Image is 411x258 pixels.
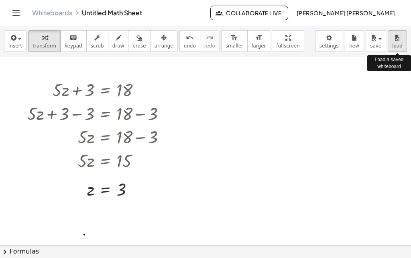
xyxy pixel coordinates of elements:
span: smaller [226,43,243,49]
button: draw [108,30,129,52]
i: redo [206,33,214,43]
span: erase [132,43,146,49]
span: draw [112,43,124,49]
button: settings [315,30,343,52]
span: new [349,43,359,49]
i: undo [186,33,193,43]
span: arrange [155,43,173,49]
div: Load a saved whiteboard [367,55,411,71]
button: new [345,30,364,52]
button: Toggle navigation [10,6,22,19]
span: scrub [91,43,104,49]
span: keypad [65,43,82,49]
i: keyboard [69,33,77,43]
button: [PERSON_NAME] [PERSON_NAME] [290,6,401,20]
span: insert [8,43,22,49]
i: format_size [255,33,262,43]
button: insert [4,30,26,52]
button: transform [28,30,61,52]
span: load [392,43,403,49]
span: save [370,43,381,49]
i: format_size [230,33,238,43]
span: larger [252,43,266,49]
button: format_sizelarger [247,30,270,52]
a: Whiteboards [32,9,72,17]
button: Collaborate Live [210,6,288,20]
button: undoundo [179,30,200,52]
button: arrange [150,30,178,52]
span: settings [319,43,339,49]
button: keyboardkeypad [60,30,87,52]
span: undo [184,43,196,49]
span: redo [204,43,215,49]
span: transform [33,43,56,49]
span: fullscreen [276,43,299,49]
span: [PERSON_NAME] [PERSON_NAME] [296,9,395,17]
button: save [366,30,386,52]
button: load [388,30,407,52]
span: Collaborate Live [217,9,281,17]
button: format_sizesmaller [221,30,248,52]
button: fullscreen [272,30,304,52]
button: scrub [86,30,108,52]
button: erase [128,30,150,52]
button: redoredo [200,30,220,52]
